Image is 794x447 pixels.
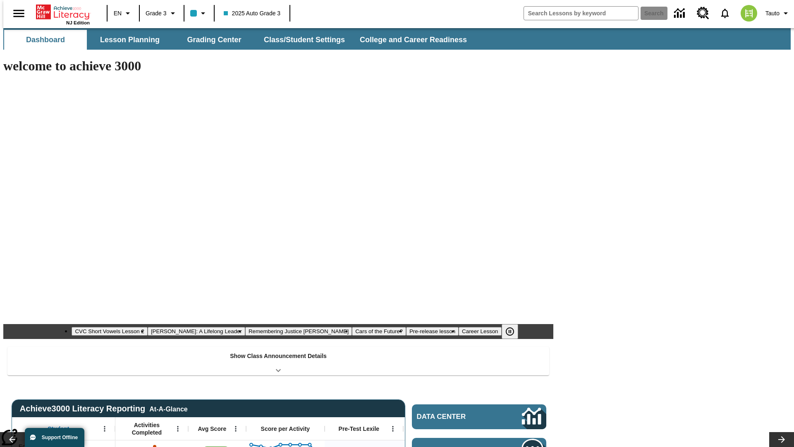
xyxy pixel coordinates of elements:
[120,421,174,436] span: Activities Completed
[172,423,184,435] button: Open Menu
[4,30,87,50] button: Dashboard
[114,9,122,18] span: EN
[149,404,187,413] div: At-A-Glance
[762,6,794,21] button: Profile/Settings
[230,423,242,435] button: Open Menu
[3,58,553,74] h1: welcome to achieve 3000
[110,6,136,21] button: Language: EN, Select a language
[261,425,310,433] span: Score per Activity
[502,324,518,339] button: Pause
[502,324,526,339] div: Pause
[48,425,69,433] span: Student
[98,423,111,435] button: Open Menu
[224,9,281,18] span: 2025 Auto Grade 3
[459,327,501,336] button: Slide 6 Career Lesson
[88,30,171,50] button: Lesson Planning
[148,327,245,336] button: Slide 2 Dianne Feinstein: A Lifelong Leader
[20,404,188,413] span: Achieve3000 Literacy Reporting
[173,30,256,50] button: Grading Center
[66,20,90,25] span: NJ Edition
[353,30,474,50] button: College and Career Readiness
[42,435,78,440] span: Support Offline
[714,2,736,24] a: Notifications
[3,30,474,50] div: SubNavbar
[146,9,167,18] span: Grade 3
[524,7,638,20] input: search field
[7,1,31,26] button: Open side menu
[72,327,147,336] button: Slide 1 CVC Short Vowels Lesson 2
[769,432,794,447] button: Lesson carousel, Next
[692,2,714,24] a: Resource Center, Will open in new tab
[7,347,549,375] div: Show Class Announcement Details
[417,413,494,421] span: Data Center
[257,30,352,50] button: Class/Student Settings
[352,327,406,336] button: Slide 4 Cars of the Future?
[25,428,84,447] button: Support Offline
[765,9,780,18] span: Tauto
[669,2,692,25] a: Data Center
[245,327,352,336] button: Slide 3 Remembering Justice O'Connor
[3,28,791,50] div: SubNavbar
[741,5,757,22] img: avatar image
[736,2,762,24] button: Select a new avatar
[406,327,459,336] button: Slide 5 Pre-release lesson
[36,4,90,20] a: Home
[142,6,181,21] button: Grade: Grade 3, Select a grade
[230,352,327,360] p: Show Class Announcement Details
[387,423,399,435] button: Open Menu
[187,6,211,21] button: Class color is light blue. Change class color
[36,3,90,25] div: Home
[198,425,226,433] span: Avg Score
[339,425,380,433] span: Pre-Test Lexile
[412,404,546,429] a: Data Center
